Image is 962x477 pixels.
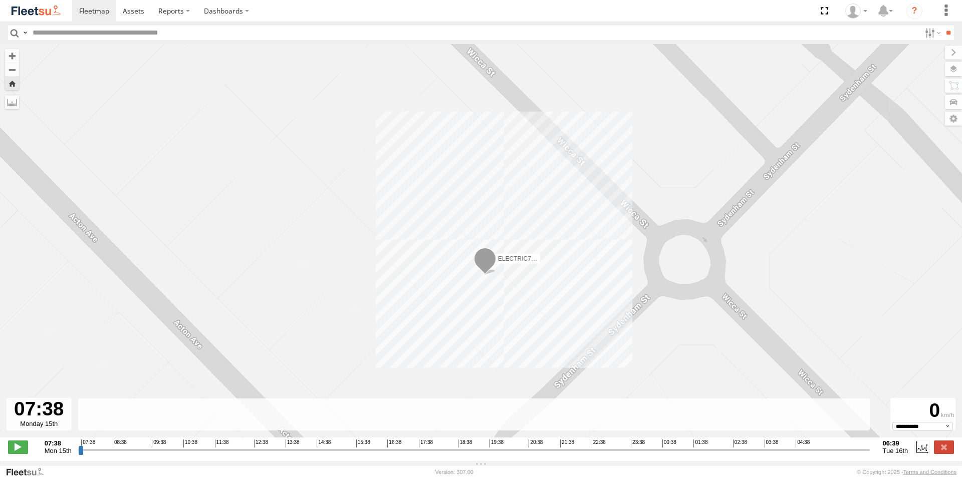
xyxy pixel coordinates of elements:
[356,439,370,447] span: 15:38
[631,439,645,447] span: 23:38
[529,439,543,447] span: 20:38
[5,77,19,90] button: Zoom Home
[286,439,300,447] span: 13:38
[945,112,962,126] label: Map Settings
[921,26,942,40] label: Search Filter Options
[903,469,956,475] a: Terms and Conditions
[498,255,586,262] span: ELECTRIC7 - [PERSON_NAME]
[765,439,779,447] span: 03:38
[387,439,401,447] span: 16:38
[10,4,62,18] img: fleetsu-logo-horizontal.svg
[317,439,331,447] span: 14:38
[934,440,954,453] label: Close
[419,439,433,447] span: 17:38
[592,439,606,447] span: 22:38
[892,399,954,422] div: 0
[733,439,747,447] span: 02:38
[883,439,908,447] strong: 06:39
[254,439,268,447] span: 12:38
[435,469,473,475] div: Version: 307.00
[458,439,472,447] span: 18:38
[21,26,29,40] label: Search Query
[152,439,166,447] span: 09:38
[842,4,871,19] div: Wayne Betts
[662,439,676,447] span: 00:38
[8,440,28,453] label: Play/Stop
[6,467,52,477] a: Visit our Website
[857,469,956,475] div: © Copyright 2025 -
[5,63,19,77] button: Zoom out
[796,439,810,447] span: 04:38
[215,439,229,447] span: 11:38
[81,439,95,447] span: 07:38
[113,439,127,447] span: 08:38
[45,439,72,447] strong: 07:38
[183,439,197,447] span: 10:38
[883,447,908,454] span: Tue 16th Sep 2025
[560,439,574,447] span: 21:38
[906,3,922,19] i: ?
[693,439,707,447] span: 01:38
[490,439,504,447] span: 19:38
[5,49,19,63] button: Zoom in
[5,95,19,109] label: Measure
[45,447,72,454] span: Mon 15th Sep 2025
